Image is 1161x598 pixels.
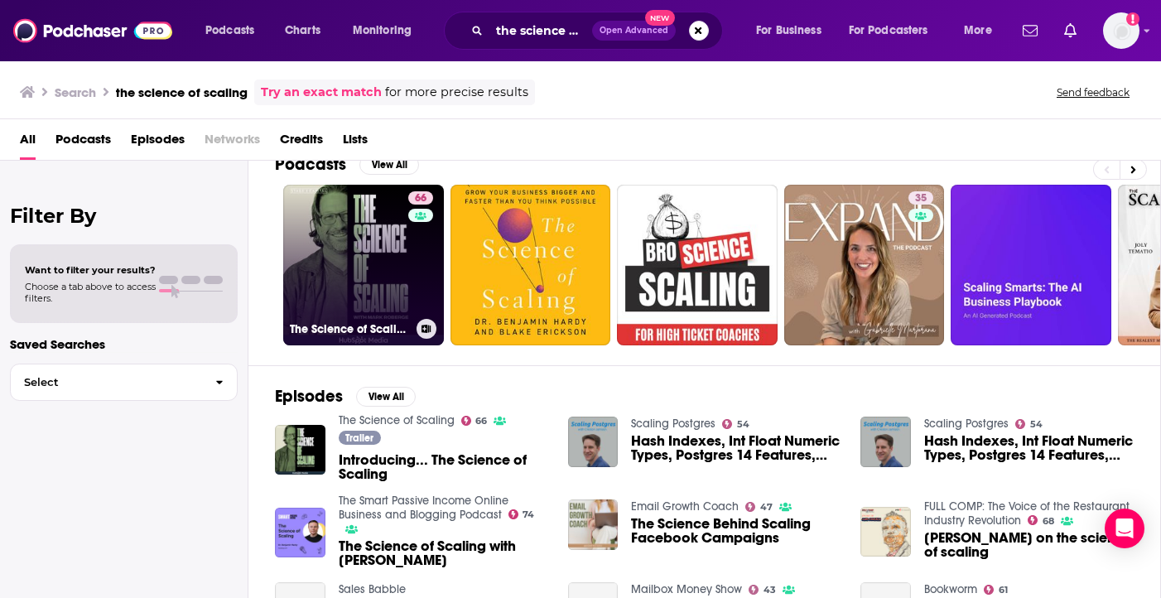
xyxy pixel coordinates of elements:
[205,126,260,160] span: Networks
[10,364,238,401] button: Select
[600,27,668,35] span: Open Advanced
[964,19,992,42] span: More
[290,322,410,336] h3: The Science of Scaling
[13,15,172,46] img: Podchaser - Follow, Share and Rate Podcasts
[345,433,373,443] span: Trailer
[280,126,323,160] a: Credits
[274,17,330,44] a: Charts
[722,419,749,429] a: 54
[508,509,535,519] a: 74
[339,494,508,522] a: The Smart Passive Income Online Business and Blogging Podcast
[838,17,952,44] button: open menu
[341,17,433,44] button: open menu
[343,126,368,160] span: Lists
[55,126,111,160] a: Podcasts
[339,453,548,481] a: Introducing... The Science of Scaling
[631,417,715,431] a: Scaling Postgres
[592,21,676,41] button: Open AdvancedNew
[25,281,156,304] span: Choose a tab above to access filters.
[924,531,1134,559] a: Sam Fonseca on the science of scaling
[460,12,739,50] div: Search podcasts, credits, & more...
[952,17,1013,44] button: open menu
[275,154,419,175] a: PodcastsView All
[737,421,749,428] span: 54
[523,511,534,518] span: 74
[924,434,1134,462] a: Hash Indexes, Int Float Numeric Types, Postgres 14 Features, Data Science | Scaling Postgres 148
[860,417,911,467] img: Hash Indexes, Int Float Numeric Types, Postgres 14 Features, Data Science | Scaling Postgres 148
[1126,12,1139,26] svg: Add a profile image
[408,191,433,205] a: 66
[194,17,276,44] button: open menu
[1016,17,1044,45] a: Show notifications dropdown
[11,377,202,388] span: Select
[784,185,945,345] a: 35
[461,416,488,426] a: 66
[1105,509,1144,548] div: Open Intercom Messenger
[275,508,325,558] img: The Science of Scaling with Dr. Benjamin Hardy
[359,155,419,175] button: View All
[489,17,592,44] input: Search podcasts, credits, & more...
[10,204,238,228] h2: Filter By
[339,539,548,567] a: The Science of Scaling with Dr. Benjamin Hardy
[568,499,619,550] img: The Science Behind Scaling Facebook Campaigns
[924,531,1134,559] span: [PERSON_NAME] on the science of scaling
[261,83,382,102] a: Try an exact match
[631,499,739,514] a: Email Growth Coach
[756,19,821,42] span: For Business
[283,185,444,345] a: 66The Science of Scaling
[285,19,320,42] span: Charts
[415,190,426,207] span: 66
[20,126,36,160] a: All
[1103,12,1139,49] button: Show profile menu
[915,190,927,207] span: 35
[1103,12,1139,49] span: Logged in as AparnaKulkarni
[1052,85,1135,99] button: Send feedback
[25,264,156,276] span: Want to filter your results?
[475,417,487,425] span: 66
[860,507,911,557] img: Sam Fonseca on the science of scaling
[745,502,773,512] a: 47
[744,17,842,44] button: open menu
[116,84,248,100] h3: the science of scaling
[1043,518,1054,525] span: 68
[1103,12,1139,49] img: User Profile
[924,499,1130,528] a: FULL COMP: The Voice of the Restaurant Industry Revolution
[764,586,776,594] span: 43
[339,413,455,427] a: The Science of Scaling
[275,425,325,475] img: Introducing... The Science of Scaling
[924,582,977,596] a: Bookworm
[849,19,928,42] span: For Podcasters
[1057,17,1083,45] a: Show notifications dropdown
[353,19,412,42] span: Monitoring
[339,582,406,596] a: Sales Babble
[10,336,238,352] p: Saved Searches
[275,154,346,175] h2: Podcasts
[385,83,528,102] span: for more precise results
[1028,515,1054,525] a: 68
[1015,419,1043,429] a: 54
[999,586,1008,594] span: 61
[1030,421,1043,428] span: 54
[984,585,1008,595] a: 61
[568,417,619,467] img: Hash Indexes, Int Float Numeric Types, Postgres 14 Features, Data Science | Scaling Postgres 148
[924,417,1009,431] a: Scaling Postgres
[55,84,96,100] h3: Search
[356,387,416,407] button: View All
[631,582,742,596] a: Mailbox Money Show
[275,386,416,407] a: EpisodesView All
[131,126,185,160] a: Episodes
[339,539,548,567] span: The Science of Scaling with [PERSON_NAME]
[908,191,933,205] a: 35
[205,19,254,42] span: Podcasts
